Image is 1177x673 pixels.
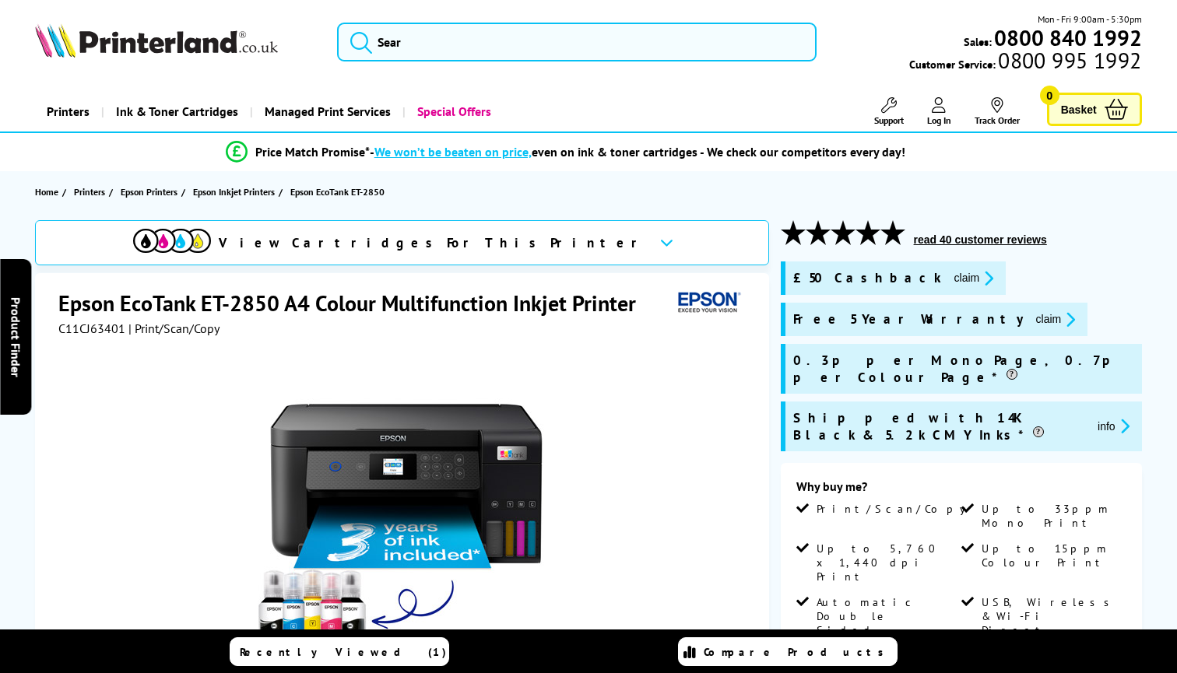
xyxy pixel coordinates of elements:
span: C11CJ63401 [58,321,125,336]
button: promo-description [1031,310,1080,328]
a: Epson Printers [121,184,181,200]
input: Sear [337,23,817,61]
button: read 40 customer reviews [909,233,1052,247]
span: Up to 33ppm Mono Print [982,502,1123,530]
span: Price Match Promise* [255,144,370,159]
a: Log In [927,97,951,126]
img: Epson [672,289,743,317]
a: Special Offers [402,92,503,131]
a: Epson Inkjet Printers [193,184,279,200]
a: Home [35,184,62,200]
span: Ink & Toner Cartridges [116,92,238,131]
span: Log In [927,114,951,126]
a: Printers [35,92,101,131]
span: We won’t be beaten on price, [374,144,532,159]
a: Printers [74,184,109,200]
li: modal_Promise [8,138,1123,166]
span: Up to 15ppm Colour Print [982,542,1123,570]
span: Home [35,184,58,200]
span: 0 [1040,86,1059,105]
a: Printerland Logo [35,23,317,61]
img: View Cartridges [133,229,211,253]
a: Basket 0 [1047,93,1142,126]
span: Recently Viewed (1) [240,645,447,659]
a: Epson EcoTank ET-2850 [290,184,388,200]
img: Printerland Logo [35,23,278,58]
div: Why buy me? [796,478,1126,502]
b: 0800 840 1992 [994,23,1142,52]
span: Support [874,114,904,126]
span: Customer Service: [909,53,1141,72]
span: Printers [74,184,105,200]
a: Support [874,97,904,126]
span: Epson Printers [121,184,177,200]
span: 0800 995 1992 [996,53,1141,68]
span: Free 5 Year Warranty [793,310,1024,328]
img: Epson EcoTank ET-2850 [251,367,557,672]
button: promo-description [950,269,999,287]
span: 0.3p per Mono Page, 0.7p per Colour Page* [793,352,1134,386]
span: Automatic Double Sided Printing [817,595,958,651]
button: promo-description [1093,417,1134,435]
span: Compare Products [704,645,892,659]
span: Shipped with 14K Black & 5.2k CMY Inks* [793,409,1086,443]
span: | Print/Scan/Copy [128,321,220,336]
h1: Epson EcoTank ET-2850 A4 Colour Multifunction Inkjet Printer [58,289,652,317]
a: Ink & Toner Cartridges [101,92,250,131]
a: Recently Viewed (1) [230,637,449,666]
span: USB, Wireless & Wi-Fi Direct [982,595,1123,637]
span: Basket [1061,99,1097,120]
a: Compare Products [678,637,898,666]
a: 0800 840 1992 [992,30,1142,45]
a: Managed Print Services [250,92,402,131]
span: Epson EcoTank ET-2850 [290,184,385,200]
span: Epson Inkjet Printers [193,184,275,200]
div: - even on ink & toner cartridges - We check our competitors every day! [370,144,905,159]
span: View Cartridges For This Printer [219,234,647,251]
span: Product Finder [8,296,23,377]
span: Sales: [964,34,992,49]
span: £50 Cashback [793,269,942,287]
a: Track Order [975,97,1020,126]
span: Print/Scan/Copy [817,502,977,516]
span: Up to 5,760 x 1,440 dpi Print [817,542,958,584]
span: Mon - Fri 9:00am - 5:30pm [1038,12,1142,26]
